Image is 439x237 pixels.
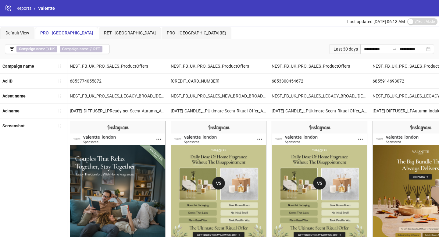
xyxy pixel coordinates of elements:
[2,94,26,98] b: Adset name
[269,89,370,103] div: NEST_FB_UK_PRO_SALES_LEGACY_BROAD_[DEMOGRAPHIC_DATA]_A+_F_45+_28082025
[392,47,397,51] span: to
[67,74,168,88] div: 6853774055872
[2,64,34,69] b: Campaign name
[5,30,29,35] span: Default View
[104,30,156,35] span: RET - [GEOGRAPHIC_DATA]
[93,47,100,51] b: RET
[269,59,370,73] div: NEST_FB_UK_PRO_SALES_ProductOffers
[5,44,110,54] button: Campaign name ∋ UKCampaign name ∌ RET
[269,104,370,118] div: [DATE]-CANDLE_LPUltimate-Scent-Ritual-Offer_AutumnPackOffer-comparison-img1_Product-Only_Offer_Pr...
[67,104,168,118] div: [DATE]-DIFFUSER_LPReady-set-Scent-Autumn_AutumnPackOffer-Couples-Persona-CouplesThatRelaxTogether...
[50,47,55,51] b: UK
[2,108,20,113] b: Ad name
[347,19,405,24] span: Last updated [DATE] 06:13 AM
[58,94,62,98] span: sort-ascending
[60,46,102,52] span: ∌
[2,79,12,83] b: Ad ID
[15,5,33,12] a: Reports
[38,6,55,11] span: Valentte
[62,47,88,51] b: Campaign name
[58,124,62,128] span: sort-ascending
[40,30,93,35] span: PRO - [GEOGRAPHIC_DATA]
[269,74,370,88] div: 6853300454672
[168,59,269,73] div: NEST_FB_UK_PRO_SALES_ProductOffers
[19,47,45,51] b: Campaign name
[168,104,269,118] div: [DATE]-CANDLE_LPUltimate-Scent-Ritual-Offer_AutumnPackOffer-comparison-img1_Product-Only_Offer_Pr...
[10,47,14,51] span: filter
[67,89,168,103] div: NEST_FB_UK_PRO_SALES_LEGACY_BROAD_[DEMOGRAPHIC_DATA]_A+_F_45+_28082025
[34,5,36,12] li: /
[16,46,57,52] span: ∋
[167,30,226,35] span: PRO - [GEOGRAPHIC_DATA](IE)
[330,44,360,54] div: Last 30 days
[2,123,25,128] b: Screenshot
[168,74,269,88] div: [CREDIT_CARD_NUMBER]
[58,64,62,68] span: sort-ascending
[67,59,168,73] div: NEST_FB_UK_PRO_SALES_ProductOffers
[58,79,62,83] span: sort-ascending
[168,89,269,103] div: NEST_FB_UK_PRO_SALES_NEW_BROAD_BROAD_A+_ALLG_18-65_28082025
[58,109,62,113] span: sort-ascending
[392,47,397,51] span: swap-right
